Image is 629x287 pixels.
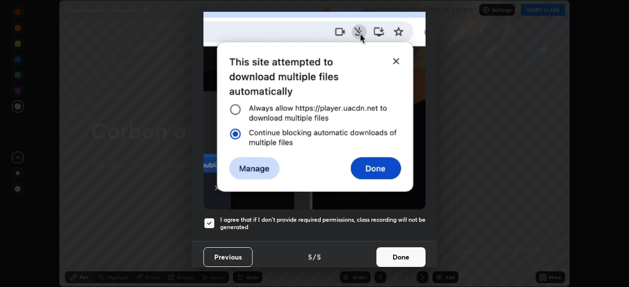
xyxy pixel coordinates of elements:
h4: / [313,252,316,262]
h4: 5 [308,252,312,262]
h5: I agree that if I don't provide required permissions, class recording will not be generated [220,216,426,231]
button: Previous [203,247,253,267]
h4: 5 [317,252,321,262]
button: Done [376,247,426,267]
